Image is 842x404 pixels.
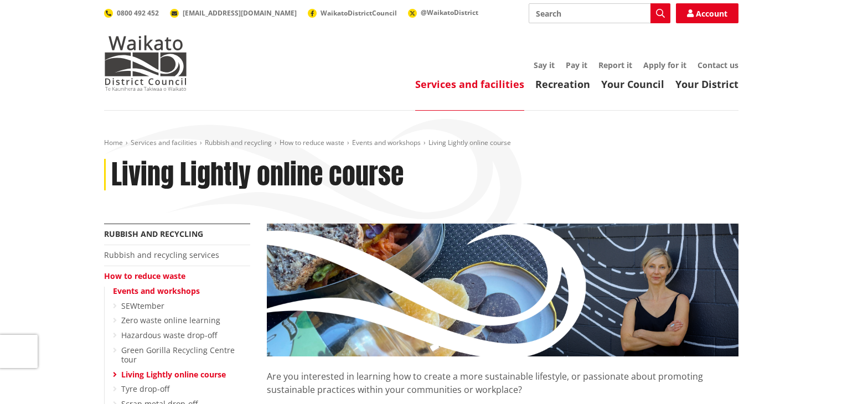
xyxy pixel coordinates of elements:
[131,138,197,147] a: Services and facilities
[535,77,590,91] a: Recreation
[121,384,169,394] a: Tyre drop-off
[121,330,217,340] a: Hazardous waste drop-off
[698,60,738,70] a: Contact us
[117,8,159,18] span: 0800 492 452
[104,8,159,18] a: 0800 492 452
[111,159,404,191] h1: Living Lightly online course
[104,138,738,148] nav: breadcrumb
[676,3,738,23] a: Account
[415,77,524,91] a: Services and facilities
[205,138,272,147] a: Rubbish and recycling
[428,138,511,147] span: Living Lightly online course
[104,250,219,260] a: Rubbish and recycling services
[121,315,220,325] a: Zero waste online learning
[113,286,200,296] a: Events and workshops
[104,35,187,91] img: Waikato District Council - Te Kaunihera aa Takiwaa o Waikato
[183,8,297,18] span: [EMAIL_ADDRESS][DOMAIN_NAME]
[267,224,738,356] img: Living Lightly banner
[280,138,344,147] a: How to reduce waste
[534,60,555,70] a: Say it
[321,8,397,18] span: WaikatoDistrictCouncil
[170,8,297,18] a: [EMAIL_ADDRESS][DOMAIN_NAME]
[121,369,226,380] a: Living Lightly online course
[566,60,587,70] a: Pay it
[308,8,397,18] a: WaikatoDistrictCouncil
[121,301,164,311] a: SEWtember
[104,229,203,239] a: Rubbish and recycling
[267,356,738,396] p: Are you interested in learning how to create a more sustainable lifestyle, or passionate about pr...
[675,77,738,91] a: Your District
[529,3,670,23] input: Search input
[601,77,664,91] a: Your Council
[408,8,478,17] a: @WaikatoDistrict
[352,138,421,147] a: Events and workshops
[104,138,123,147] a: Home
[104,271,185,281] a: How to reduce waste
[598,60,632,70] a: Report it
[121,345,235,365] a: Green Gorilla Recycling Centre tour
[643,60,686,70] a: Apply for it
[421,8,478,17] span: @WaikatoDistrict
